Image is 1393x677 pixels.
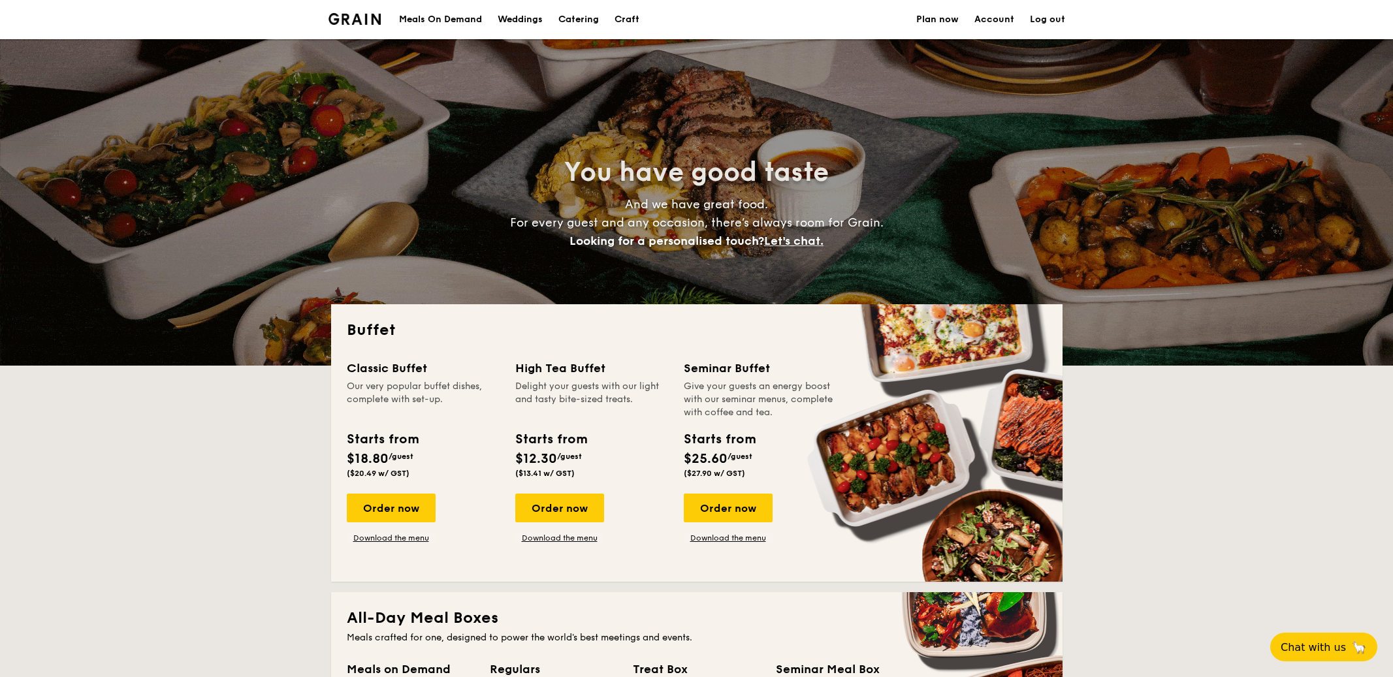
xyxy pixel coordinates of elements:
div: High Tea Buffet [515,359,668,377]
span: And we have great food. For every guest and any occasion, there’s always room for Grain. [510,197,884,248]
h2: All-Day Meal Boxes [347,608,1047,629]
a: Download the menu [684,533,773,543]
span: /guest [557,452,582,461]
span: ($13.41 w/ GST) [515,469,575,478]
img: Grain [328,13,381,25]
span: $18.80 [347,451,389,467]
h2: Buffet [347,320,1047,341]
div: Order now [515,494,604,522]
div: Seminar Buffet [684,359,837,377]
div: Starts from [347,430,418,449]
span: $12.30 [515,451,557,467]
div: Meals crafted for one, designed to power the world's best meetings and events. [347,631,1047,644]
button: Chat with us🦙 [1270,633,1377,661]
span: You have good taste [564,157,829,188]
div: Give your guests an energy boost with our seminar menus, complete with coffee and tea. [684,380,837,419]
a: Logotype [328,13,381,25]
div: Classic Buffet [347,359,500,377]
a: Download the menu [347,533,436,543]
div: Delight your guests with our light and tasty bite-sized treats. [515,380,668,419]
span: ($20.49 w/ GST) [347,469,409,478]
span: ($27.90 w/ GST) [684,469,745,478]
div: Order now [684,494,773,522]
span: Let's chat. [764,234,824,248]
a: Download the menu [515,533,604,543]
div: Starts from [684,430,755,449]
span: Chat with us [1281,641,1346,653]
div: Our very popular buffet dishes, complete with set-up. [347,380,500,419]
span: 🦙 [1351,640,1367,655]
span: $25.60 [684,451,728,467]
div: Order now [347,494,436,522]
div: Starts from [515,430,586,449]
span: /guest [389,452,413,461]
span: Looking for a personalised touch? [569,234,764,248]
span: /guest [728,452,752,461]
